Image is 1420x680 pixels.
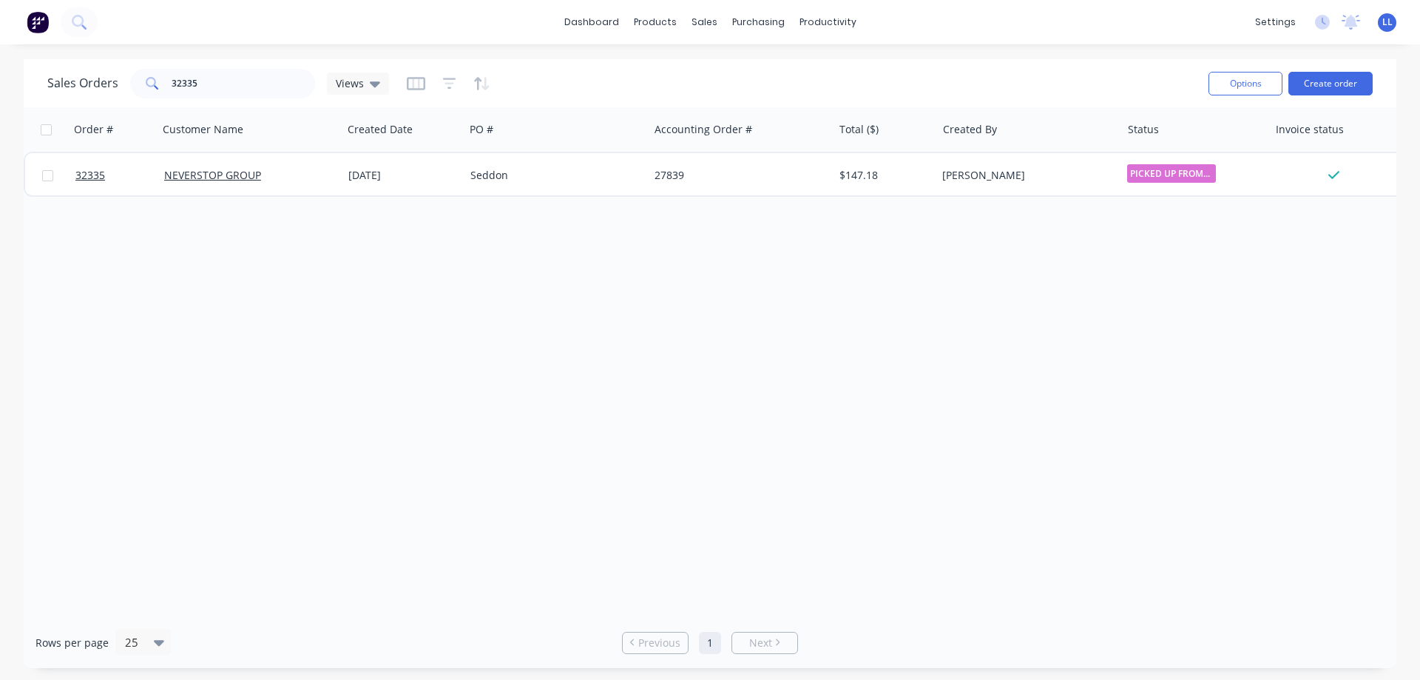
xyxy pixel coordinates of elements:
a: 32335 [75,153,164,198]
div: Invoice status [1276,122,1344,137]
div: Created By [943,122,997,137]
img: Factory [27,11,49,33]
button: Options [1208,72,1282,95]
div: Accounting Order # [655,122,752,137]
div: PO # [470,122,493,137]
a: Next page [732,636,797,650]
div: [DATE] [348,168,459,183]
div: Created Date [348,122,413,137]
div: [PERSON_NAME] [942,168,1106,183]
div: Status [1128,122,1159,137]
div: Order # [74,122,113,137]
span: Previous [638,636,680,650]
a: Page 1 is your current page [699,632,721,654]
div: sales [684,11,725,33]
span: 32335 [75,168,105,183]
span: Views [336,75,364,91]
a: Previous page [623,636,688,650]
span: LL [1382,16,1393,29]
div: $147.18 [839,168,926,183]
span: PICKED UP FROM ... [1127,164,1216,183]
ul: Pagination [616,632,804,654]
span: Next [749,636,772,650]
div: 27839 [655,168,819,183]
div: productivity [792,11,864,33]
div: products [626,11,684,33]
div: Seddon [470,168,635,183]
h1: Sales Orders [47,76,118,90]
a: NEVERSTOP GROUP [164,168,261,182]
input: Search... [172,69,316,98]
div: purchasing [725,11,792,33]
span: Rows per page [35,636,109,650]
div: settings [1248,11,1303,33]
div: Customer Name [163,122,243,137]
div: Total ($) [839,122,879,137]
a: dashboard [557,11,626,33]
button: Create order [1288,72,1373,95]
